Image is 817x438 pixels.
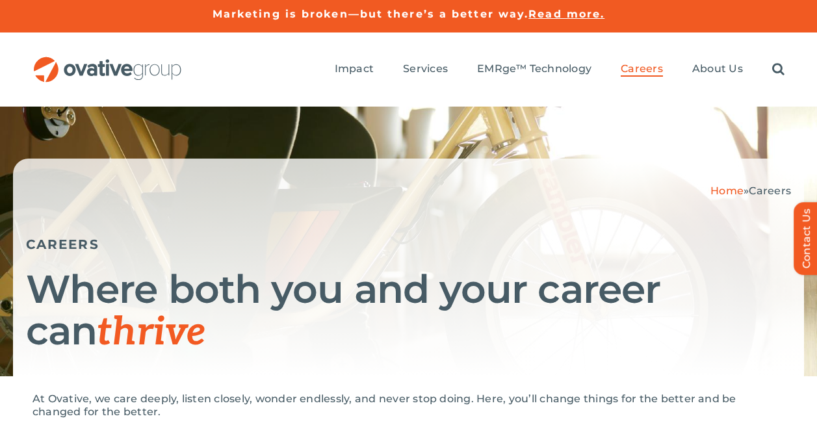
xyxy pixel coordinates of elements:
span: About Us [692,62,743,75]
span: Impact [335,62,374,75]
span: EMRge™ Technology [477,62,591,75]
a: EMRge™ Technology [477,62,591,77]
a: Read more. [528,8,604,20]
span: Careers [621,62,663,75]
a: OG_Full_horizontal_RGB [32,55,183,68]
p: At Ovative, we care deeply, listen closely, wonder endlessly, and never stop doing. Here, you’ll ... [32,393,785,419]
h1: Where both you and your career can [26,268,791,354]
span: Careers [749,185,791,197]
a: Careers [621,62,663,77]
a: About Us [692,62,743,77]
span: Services [403,62,448,75]
h5: CAREERS [26,237,791,252]
span: thrive [97,309,205,356]
nav: Menu [335,49,785,90]
a: Search [772,62,785,77]
a: Home [710,185,744,197]
span: » [710,185,791,197]
a: Services [403,62,448,77]
a: Impact [335,62,374,77]
a: Marketing is broken—but there’s a better way. [213,8,529,20]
